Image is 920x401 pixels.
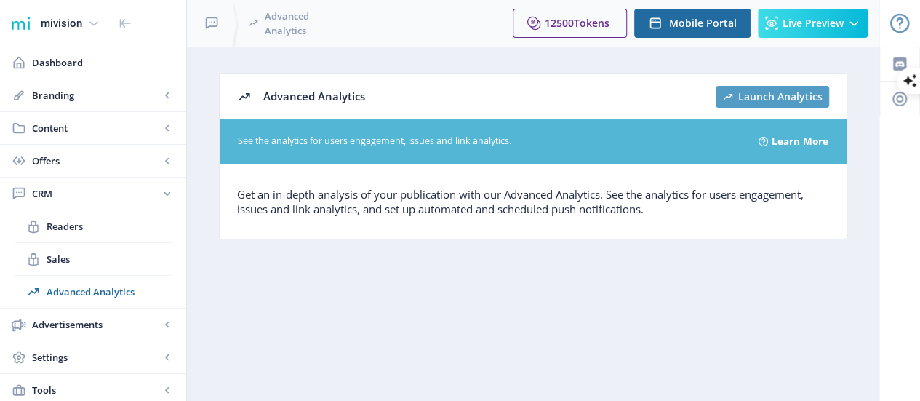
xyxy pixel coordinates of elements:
[783,17,844,29] span: Live Preview
[41,7,82,39] div: mivision
[32,121,160,135] span: Content
[634,9,751,38] button: Mobile Portal
[47,219,172,234] span: Readers
[669,17,737,29] span: Mobile Portal
[32,154,160,168] span: Offers
[237,187,829,216] p: Get an in-depth analysis of your publication with our Advanced Analytics. See the analytics for u...
[265,9,332,38] span: Advanced Analytics
[738,91,823,103] span: Launch Analytics
[32,186,160,201] span: CRM
[513,9,627,38] button: 12500Tokens
[15,276,172,308] a: Advanced Analytics
[32,383,160,397] span: Tools
[15,243,172,275] a: Sales
[9,12,32,35] img: 1f20cf2a-1a19-485c-ac21-848c7d04f45b.png
[47,252,172,266] span: Sales
[716,86,829,108] button: Launch Analytics
[574,16,609,30] span: Tokens
[47,285,172,299] span: Advanced Analytics
[32,88,160,103] span: Branding
[15,210,172,242] a: Readers
[32,317,160,332] span: Advertisements
[32,55,175,70] span: Dashboard
[238,135,742,148] span: See the analytics for users engagement, issues and link analytics.
[758,9,868,38] button: Live Preview
[263,89,365,103] span: Advanced Analytics
[32,350,160,365] span: Settings
[772,130,828,153] a: Learn More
